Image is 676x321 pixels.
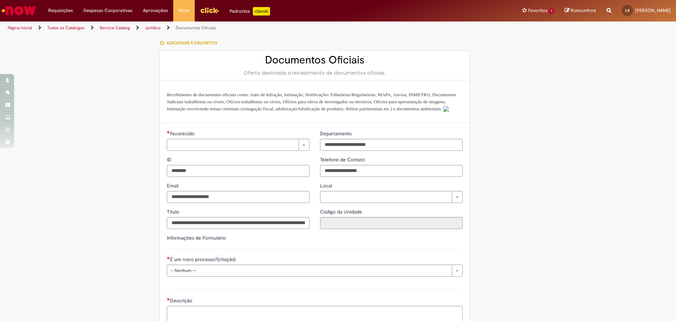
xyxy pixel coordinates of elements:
a: Rascunhos [565,7,596,14]
h2: Documentos Oficiais [167,54,463,66]
span: Necessários [167,298,170,301]
a: Documentos Oficiais [176,25,216,31]
span: Necessários - Favorecido [170,130,196,137]
span: Rascunhos [571,7,596,14]
span: LS [625,8,630,13]
button: Adicionar a Favoritos [159,36,221,50]
a: Página inicial [8,25,32,31]
span: Necessários [167,131,170,134]
span: Somente leitura - Código da Unidade [320,209,363,215]
span: [PERSON_NAME] [635,7,671,13]
a: Limpar campo Favorecido [167,139,309,151]
span: More [179,7,189,14]
span: ID [167,156,173,163]
img: sys_attachment.do [443,106,449,112]
span: Favoritos [528,7,547,14]
span: Departamento [320,130,353,137]
label: Somente leitura - Código da Unidade [320,208,363,215]
span: Local [320,183,333,189]
span: Telefone de Contato [320,156,366,163]
a: Jurídico [145,25,161,31]
a: Todos os Catálogos [47,25,84,31]
span: Necessários [167,257,170,259]
input: Título [167,217,309,229]
span: Requisições [48,7,73,14]
span: Aprovações [143,7,168,14]
span: 1 [549,8,554,14]
div: Padroniza [230,7,270,16]
input: ID [167,165,309,177]
a: Limpar campo Local [320,191,463,203]
span: Descrição [170,297,194,304]
span: Recebimento de documentos oficiais como: Auto de Infração, Intimação, Notificações Tributárias/Re... [167,92,456,111]
div: Oferta destinada a recebimento de documentos oficiais. [167,69,463,76]
input: Departamento [320,139,463,151]
input: Email [167,191,309,203]
span: Despesas Corporativas [83,7,132,14]
span: Email [167,183,180,189]
p: +GenAi [253,7,270,16]
img: ServiceNow [1,4,37,18]
input: Código da Unidade [320,217,463,229]
span: Adicionar a Favoritos [167,40,217,46]
span: -- Nenhum -- [170,265,448,276]
span: É um novo processo?(citação) [170,256,237,263]
input: Telefone de Contato [320,165,463,177]
ul: Trilhas de página [5,21,445,35]
span: Título [167,209,181,215]
img: click_logo_yellow_360x200.png [200,5,219,16]
label: Informações de Formulário [167,235,226,241]
a: Service Catalog [100,25,130,31]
